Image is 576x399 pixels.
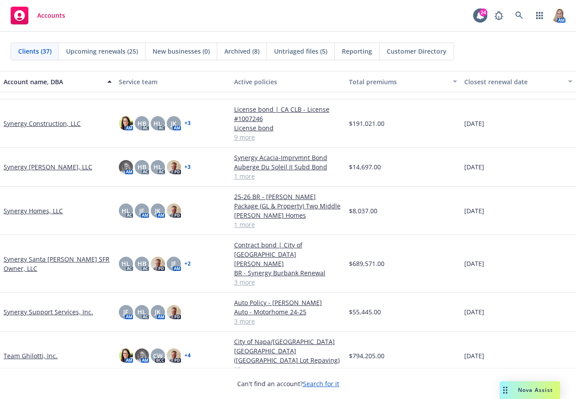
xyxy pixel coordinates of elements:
span: Untriaged files (5) [274,47,327,56]
span: Upcoming renewals (25) [66,47,138,56]
span: [DATE] [464,307,484,317]
a: 1 more [234,172,342,181]
a: 3 more [234,278,342,287]
a: Search for it [303,379,339,388]
img: photo [167,305,181,319]
span: JF [123,307,128,317]
a: Auto - Motorhome 24-25 [234,307,342,317]
a: Synergy [PERSON_NAME], LLC [4,162,92,172]
span: HB [137,259,146,268]
a: 3 more [234,317,342,326]
img: photo [151,257,165,271]
a: + 3 [184,121,191,126]
span: JF [171,259,176,268]
span: [DATE] [464,162,484,172]
span: $794,205.00 [349,351,384,360]
img: photo [119,116,133,130]
span: CW [153,351,163,360]
span: HL [137,307,146,317]
span: Can't find an account? [237,379,339,388]
a: Switch app [531,7,549,24]
span: HL [153,162,162,172]
div: Account name, DBA [4,77,102,86]
div: Active policies [234,77,342,86]
a: Synergy Homes, LLC [4,206,63,215]
div: 24 [479,8,487,16]
a: Synergy Support Services, Inc. [4,307,93,317]
a: City of Napa/[GEOGRAPHIC_DATA] [234,337,342,346]
span: Reporting [342,47,372,56]
span: HB [137,162,146,172]
span: [DATE] [464,119,484,128]
span: [DATE] [464,206,484,215]
img: photo [119,160,133,174]
span: JF [139,206,144,215]
img: photo [167,203,181,218]
span: $689,571.00 [349,259,384,268]
span: Nova Assist [518,386,553,394]
img: photo [167,160,181,174]
button: Service team [115,71,231,92]
a: Synergy Santa [PERSON_NAME] SFR Owner, LLC [4,254,112,273]
a: Report a Bug [490,7,508,24]
span: JK [171,119,176,128]
span: $8,037.00 [349,206,377,215]
span: Accounts [37,12,65,19]
a: Synergy Construction, LLC [4,119,81,128]
div: Total premiums [349,77,447,86]
img: photo [135,348,149,363]
a: License bond | CA CLB - License #1007246 [234,105,342,123]
button: Active policies [231,71,346,92]
span: $14,697.00 [349,162,381,172]
img: photo [167,348,181,363]
a: + 4 [184,353,191,358]
a: Contract bond | City of [GEOGRAPHIC_DATA][PERSON_NAME] [234,240,342,268]
span: $55,445.00 [349,307,381,317]
a: Team Ghilotti, Inc. [4,351,58,360]
span: Archived (8) [224,47,259,56]
span: HL [121,259,130,268]
span: HL [121,206,130,215]
span: [DATE] [464,259,484,268]
div: Service team [119,77,227,86]
a: + 2 [184,261,191,266]
a: Accounts [7,3,69,28]
span: Customer Directory [387,47,447,56]
a: Auberge Du Soleil II Subd Bond [234,162,342,172]
button: Closest renewal date [461,71,576,92]
a: + 3 [184,164,191,170]
span: [DATE] [464,351,484,360]
a: Search [510,7,528,24]
a: 25-26 BR - [PERSON_NAME] [234,192,342,201]
div: Closest renewal date [464,77,563,86]
span: New businesses (0) [153,47,210,56]
a: BR - Synergy Burbank Renewal [234,268,342,278]
div: Drag to move [500,381,511,399]
img: photo [551,8,565,23]
a: [GEOGRAPHIC_DATA] ([GEOGRAPHIC_DATA] Lot Repaving) [234,346,342,365]
span: HL [153,119,162,128]
button: Total premiums [345,71,461,92]
a: 23 more [234,365,342,374]
span: Clients (37) [18,47,51,56]
img: photo [119,348,133,363]
span: JK [155,206,161,215]
span: JK [155,307,161,317]
span: HB [137,119,146,128]
a: Package (GL & Property) Two Middle [PERSON_NAME] Homes [234,201,342,220]
a: License bond [234,123,342,133]
span: $191,021.00 [349,119,384,128]
a: 1 more [234,220,342,229]
a: 9 more [234,133,342,142]
button: Nova Assist [500,381,560,399]
a: Synergy Acacia-Imprvmnt Bond [234,153,342,162]
a: Auto Policy - [PERSON_NAME] [234,298,342,307]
